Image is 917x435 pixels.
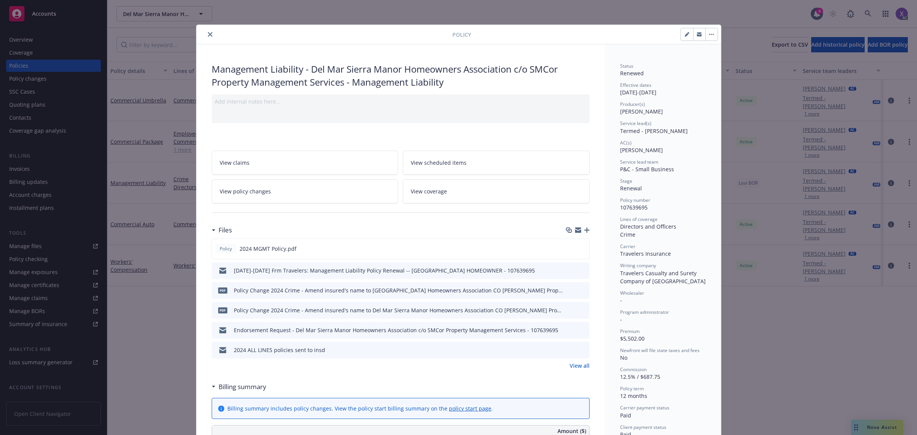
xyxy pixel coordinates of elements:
span: Service lead team [620,159,658,165]
a: policy start page [449,405,491,412]
div: Billing summary [212,382,266,392]
span: Lines of coverage [620,216,658,222]
button: download file [567,326,574,334]
button: download file [567,286,574,294]
button: close [206,30,215,39]
span: Producer(s) [620,101,645,107]
span: Renewal [620,185,642,192]
span: Status [620,63,633,69]
button: preview file [579,245,586,253]
span: Policy [218,245,233,252]
span: Effective dates [620,82,651,88]
a: View scheduled items [403,151,590,175]
div: Policy Change 2024 Crime - Amend insured's name to Del Mar Sierra Manor Homeowners Association CO... [234,306,564,314]
div: Policy Change 2024 Crime - Amend insured's name to [GEOGRAPHIC_DATA] Homeowners Association CO [P... [234,286,564,294]
span: - [620,316,622,323]
span: [PERSON_NAME] [620,146,663,154]
div: Add internal notes here... [215,97,586,106]
span: Writing company [620,262,656,269]
span: No [620,354,627,361]
span: P&C - Small Business [620,166,674,173]
button: preview file [580,266,586,274]
span: Termed - [PERSON_NAME] [620,127,688,135]
span: 107639695 [620,204,648,211]
span: - [620,297,622,304]
div: [DATE]-[DATE] Frm Travelers: Management Liability Policy Renewal -- [GEOGRAPHIC_DATA] HOMEOWNER -... [234,266,535,274]
span: Carrier [620,243,635,250]
span: Premium [620,328,640,334]
span: AC(s) [620,140,632,146]
span: Commission [620,366,646,373]
span: pdf [218,307,227,313]
div: [DATE] - [DATE] [620,82,706,96]
span: Policy term [620,385,644,392]
span: Paid [620,412,631,419]
span: Service lead(s) [620,120,651,127]
span: Carrier payment status [620,404,669,411]
div: Endorsement Request - Del Mar Sierra Manor Homeowners Association c/o SMCor Property Management S... [234,326,558,334]
span: Policy [452,31,471,39]
a: View coverage [403,179,590,203]
span: Stage [620,178,632,184]
button: download file [567,346,574,354]
button: preview file [580,306,586,314]
a: View claims [212,151,399,175]
div: 2024 ALL LINES policies sent to insd [234,346,325,354]
span: Travelers Insurance [620,250,671,257]
div: Crime [620,230,706,239]
h3: Billing summary [219,382,266,392]
a: View all [570,362,590,370]
div: Billing summary includes policy changes. View the policy start billing summary on the . [227,404,493,412]
span: Newfront will file state taxes and fees [620,347,700,354]
div: Directors and Officers [620,222,706,230]
span: Policy number [620,197,650,203]
div: Files [212,225,232,235]
span: Wholesaler [620,290,644,296]
span: pdf [218,287,227,293]
span: Client payment status [620,424,666,430]
span: [PERSON_NAME] [620,108,663,115]
button: preview file [580,346,586,354]
span: 2024 MGMT Policy.pdf [240,245,296,253]
span: $5,502.00 [620,335,645,342]
a: View policy changes [212,179,399,203]
button: preview file [580,326,586,334]
span: View coverage [411,187,447,195]
span: 12 months [620,392,647,399]
h3: Files [219,225,232,235]
span: View claims [220,159,250,167]
span: Travelers Casualty and Surety Company of [GEOGRAPHIC_DATA] [620,269,706,285]
button: download file [567,266,574,274]
div: Management Liability - Del Mar Sierra Manor Homeowners Association c/o SMCor Property Management ... [212,63,590,88]
span: Renewed [620,70,644,77]
button: download file [567,245,573,253]
span: Amount ($) [557,427,586,435]
span: View scheduled items [411,159,467,167]
span: View policy changes [220,187,271,195]
span: Program administrator [620,309,669,315]
span: 12.5% / $687.75 [620,373,660,380]
button: preview file [580,286,586,294]
button: download file [567,306,574,314]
